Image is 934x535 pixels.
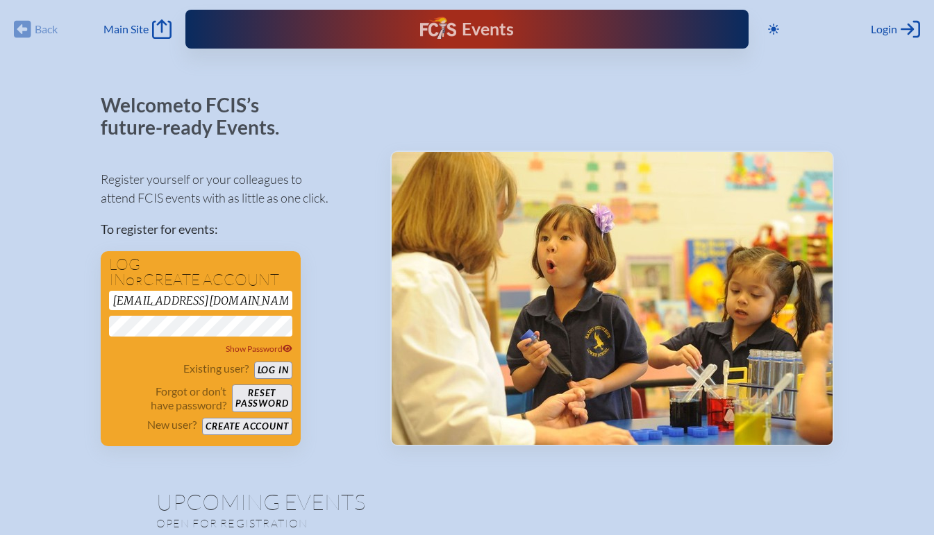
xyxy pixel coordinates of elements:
[232,384,292,412] button: Resetpassword
[226,343,292,354] span: Show Password
[254,362,292,379] button: Log in
[109,291,292,310] input: Email
[101,94,295,138] p: Welcome to FCIS’s future-ready Events.
[183,362,249,375] p: Existing user?
[871,22,897,36] span: Login
[109,257,292,288] h1: Log in create account
[101,220,368,239] p: To register for events:
[109,384,227,412] p: Forgot or don’t have password?
[101,170,368,207] p: Register yourself or your colleagues to attend FCIS events with as little as one click.
[202,418,292,435] button: Create account
[103,19,172,39] a: Main Site
[349,17,585,42] div: FCIS Events — Future ready
[103,22,149,36] span: Main Site
[126,274,143,288] span: or
[147,418,197,432] p: New user?
[156,516,523,530] p: Open for registration
[156,491,778,513] h1: Upcoming Events
[392,152,833,445] img: Events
